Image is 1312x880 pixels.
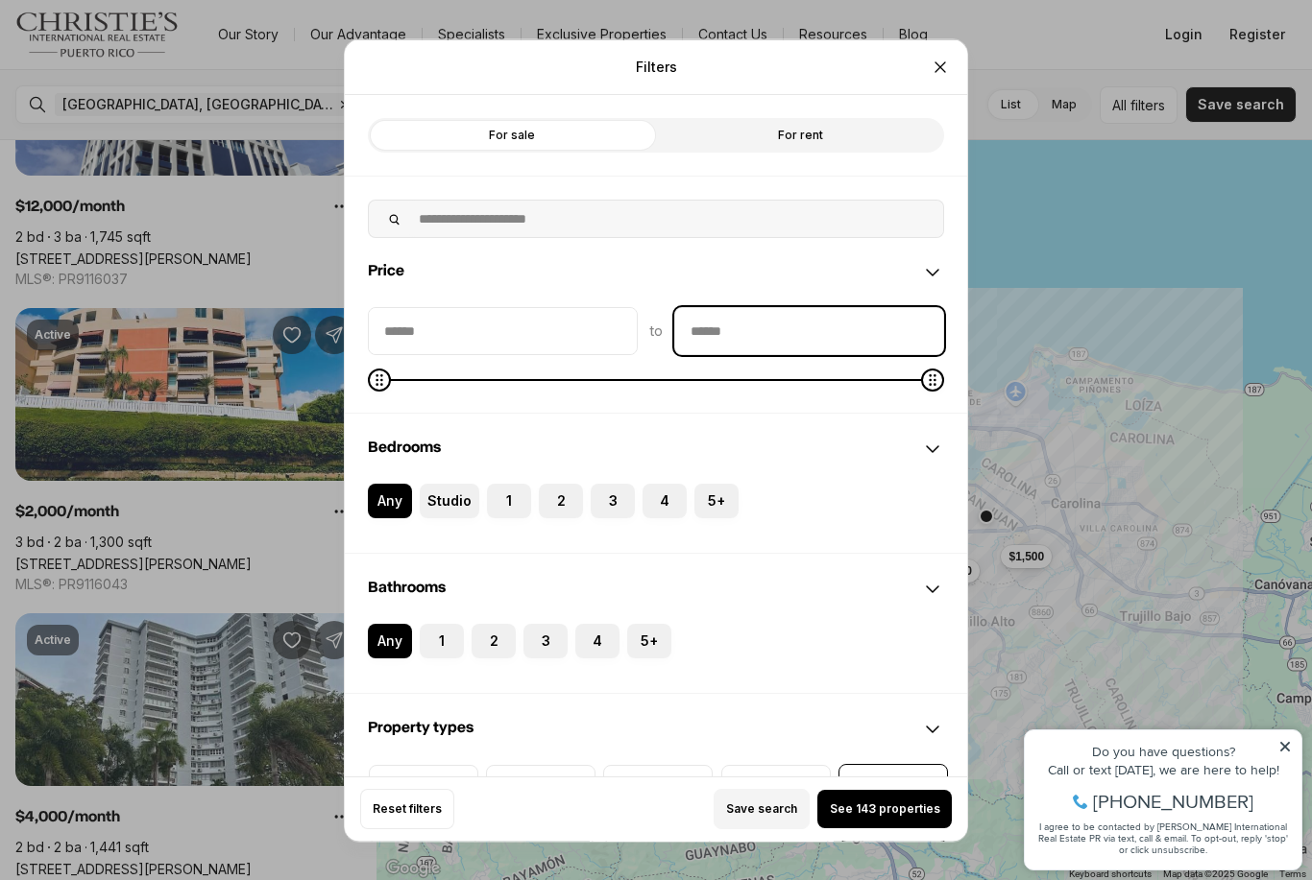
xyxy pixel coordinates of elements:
div: Bathrooms [345,623,967,692]
span: See 143 properties [830,801,940,817]
label: Studio [420,483,479,517]
input: priceMin [369,307,637,353]
label: 1 [420,623,464,657]
label: 5+ [627,623,671,657]
div: Bathrooms [345,554,967,623]
span: Reset filters [373,801,442,817]
div: Bedrooms [345,483,967,552]
label: 3 [591,483,635,517]
label: 5+ [694,483,739,517]
span: Minimum [368,368,391,391]
span: Property types [368,719,474,734]
span: Maximum [921,368,944,391]
button: See 143 properties [817,790,952,828]
label: Any [368,483,412,517]
span: I agree to be contacted by [PERSON_NAME] International Real Estate PR via text, call & email. To ... [24,118,274,155]
div: Do you have questions? [20,43,278,57]
label: 3 [523,623,568,657]
label: 2 [472,623,516,657]
p: Filters [636,59,677,74]
span: Bedrooms [368,439,441,454]
div: Bedrooms [345,414,967,483]
span: Save search [726,801,797,817]
button: Close [921,47,960,85]
label: For rent [656,117,944,152]
span: [PHONE_NUMBER] [79,90,239,109]
span: Bathrooms [368,579,446,594]
input: priceMax [675,307,943,353]
button: Save search [714,789,810,829]
span: Price [368,262,404,277]
label: 2 [539,483,583,517]
label: 4 [575,623,620,657]
button: Reset filters [360,789,454,829]
div: Call or text [DATE], we are here to help! [20,61,278,75]
label: Any [368,623,412,657]
label: 1 [487,483,531,517]
div: Property types [345,694,967,763]
div: Price [345,237,967,306]
label: For sale [368,117,656,152]
span: to [649,322,663,338]
label: 4 [643,483,687,517]
div: Price [345,306,967,412]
